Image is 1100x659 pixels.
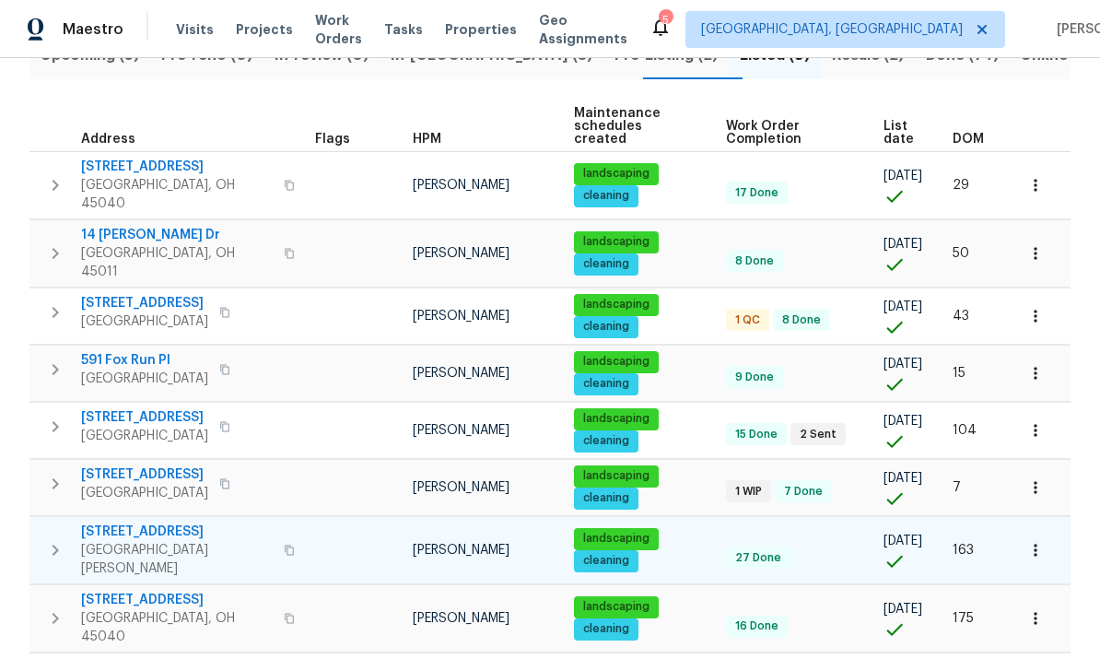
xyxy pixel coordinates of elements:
span: Work Orders [315,11,362,48]
span: [STREET_ADDRESS] [81,591,273,609]
span: [PERSON_NAME] [413,247,509,260]
span: [GEOGRAPHIC_DATA], OH 45011 [81,244,273,281]
span: cleaning [576,433,637,449]
span: 7 Done [777,484,830,500]
span: 175 [953,612,974,625]
span: 2 Sent [792,427,844,442]
span: landscaping [576,166,657,182]
span: [GEOGRAPHIC_DATA] [81,427,208,445]
span: [GEOGRAPHIC_DATA], [GEOGRAPHIC_DATA] [701,20,963,39]
span: 17 Done [728,185,786,201]
span: landscaping [576,354,657,370]
span: landscaping [576,411,657,427]
span: Flags [315,133,350,146]
span: landscaping [576,468,657,484]
span: [STREET_ADDRESS] [81,294,208,312]
span: 50 [953,247,969,260]
span: Address [81,133,135,146]
span: [DATE] [884,300,922,313]
span: [GEOGRAPHIC_DATA][PERSON_NAME] [81,541,273,578]
span: Work Order Completion [726,120,852,146]
span: [GEOGRAPHIC_DATA] [81,370,208,388]
span: 1 WIP [728,484,769,500]
span: [STREET_ADDRESS] [81,465,208,484]
span: landscaping [576,599,657,615]
span: [GEOGRAPHIC_DATA], OH 45040 [81,609,273,646]
span: HPM [413,133,441,146]
span: [DATE] [884,358,922,371]
span: 16 Done [728,618,786,634]
span: Projects [236,20,293,39]
span: 1 QC [728,312,767,328]
span: cleaning [576,621,637,637]
span: [STREET_ADDRESS] [81,408,208,427]
span: cleaning [576,188,637,204]
span: 43 [953,310,969,323]
span: 104 [953,424,977,437]
span: Properties [445,20,517,39]
span: [PERSON_NAME] [413,367,509,380]
span: [STREET_ADDRESS] [81,523,273,541]
span: cleaning [576,319,637,335]
span: Tasks [384,23,423,36]
span: cleaning [576,553,637,569]
span: [STREET_ADDRESS] [81,158,273,176]
span: [GEOGRAPHIC_DATA], OH 45040 [81,176,273,213]
span: landscaping [576,531,657,547]
span: landscaping [576,297,657,312]
span: [DATE] [884,415,922,428]
span: Maestro [63,20,123,39]
span: 7 [953,481,961,494]
span: 29 [953,179,969,192]
span: [PERSON_NAME] [413,424,509,437]
span: Visits [176,20,214,39]
span: landscaping [576,234,657,250]
span: 9 Done [728,370,781,385]
span: [DATE] [884,170,922,182]
span: [DATE] [884,472,922,485]
span: 8 Done [728,253,781,269]
span: [GEOGRAPHIC_DATA] [81,484,208,502]
span: [PERSON_NAME] [413,544,509,557]
span: [DATE] [884,238,922,251]
span: 14 [PERSON_NAME] Dr [81,226,273,244]
span: 15 Done [728,427,785,442]
span: [PERSON_NAME] [413,612,509,625]
span: [DATE] [884,535,922,547]
span: 15 [953,367,965,380]
span: 591 Fox Run Pl [81,351,208,370]
span: cleaning [576,376,637,392]
span: [PERSON_NAME] [413,481,509,494]
span: [PERSON_NAME] [413,179,509,192]
span: 27 Done [728,550,789,566]
span: cleaning [576,256,637,272]
span: [GEOGRAPHIC_DATA] [81,312,208,331]
span: Geo Assignments [539,11,627,48]
span: List date [884,120,921,146]
span: [PERSON_NAME] [413,310,509,323]
span: 8 Done [775,312,828,328]
span: cleaning [576,490,637,506]
span: DOM [953,133,984,146]
div: 5 [659,11,672,29]
span: Maintenance schedules created [574,107,695,146]
span: 163 [953,544,974,557]
span: [DATE] [884,603,922,616]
